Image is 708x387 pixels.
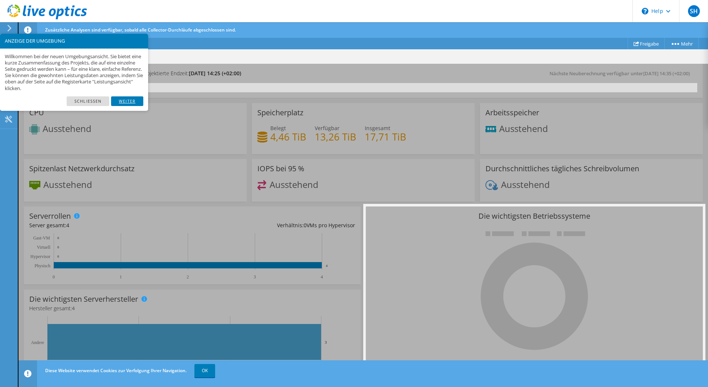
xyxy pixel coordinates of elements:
h3: ANZEIGE DER UMGEBUNG [5,39,143,43]
span: Diese Website verwendet Cookies zur Verfolgung Ihrer Navigation. [45,367,187,374]
a: OK [194,364,215,377]
span: SH [688,5,700,17]
svg: \n [642,8,648,14]
a: Weiter [111,96,143,106]
p: Willkommen bei der neuen Umgebungsansicht. Sie bietet eine kurze Zusammenfassung des Projekts, di... [5,53,143,92]
a: Mehr [664,38,699,49]
span: Zusätzliche Analysen sind verfügbar, sobald alle Collector-Durchläufe abgeschlossen sind. [45,27,236,33]
a: Freigabe [628,38,665,49]
a: Schließen [67,96,109,106]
